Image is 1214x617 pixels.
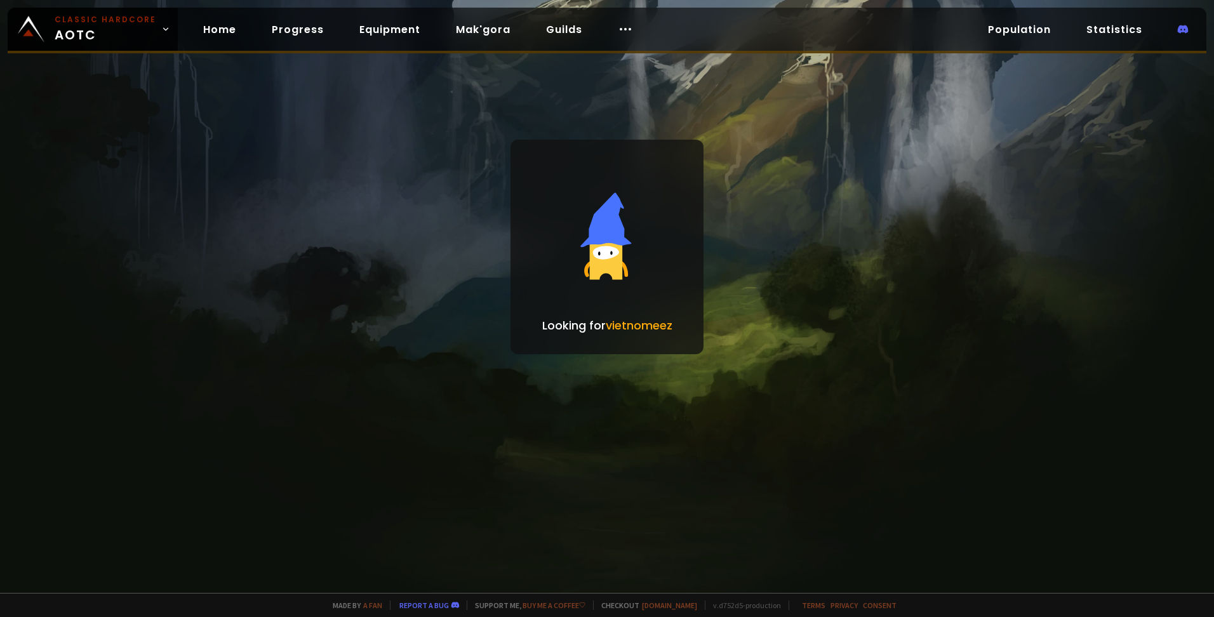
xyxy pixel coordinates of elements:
a: Privacy [830,600,858,610]
a: Classic HardcoreAOTC [8,8,178,51]
a: Statistics [1076,17,1152,43]
span: AOTC [55,14,156,44]
a: Population [978,17,1061,43]
p: Looking for [542,317,672,334]
span: vietnomeez [606,317,672,333]
a: Home [193,17,246,43]
small: Classic Hardcore [55,14,156,25]
a: [DOMAIN_NAME] [642,600,697,610]
a: Equipment [349,17,430,43]
a: Consent [863,600,897,610]
span: Support me, [467,600,585,610]
a: Guilds [536,17,592,43]
a: Buy me a coffee [523,600,585,610]
a: Mak'gora [446,17,521,43]
span: Checkout [593,600,697,610]
a: a fan [363,600,382,610]
a: Terms [802,600,825,610]
a: Progress [262,17,334,43]
span: v. d752d5 - production [705,600,781,610]
span: Made by [325,600,382,610]
a: Report a bug [399,600,449,610]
